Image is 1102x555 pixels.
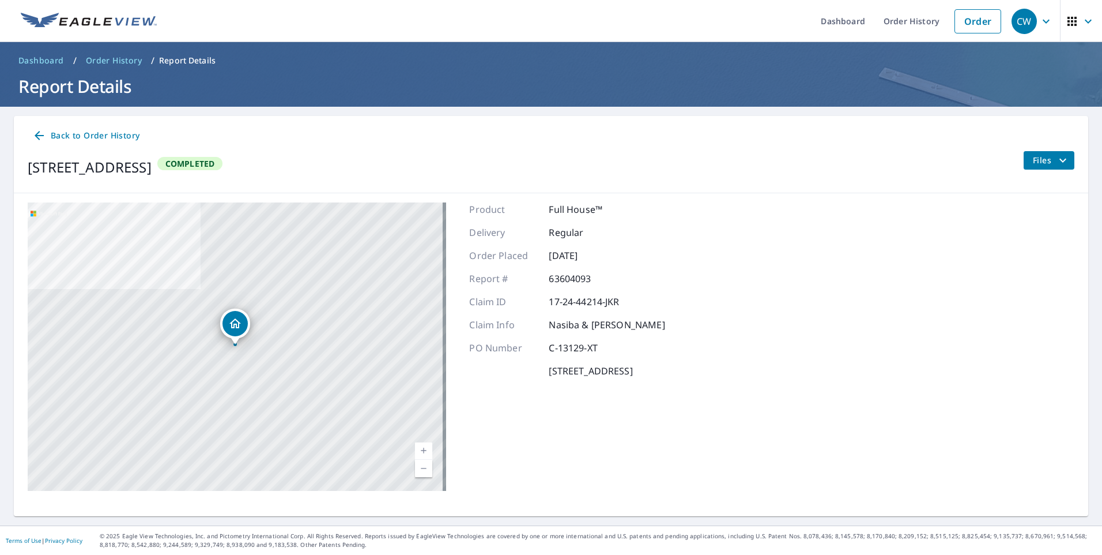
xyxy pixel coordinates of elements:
span: Completed [158,158,222,169]
a: Back to Order History [28,125,144,147]
a: Current Level 17, Zoom Out [415,460,432,477]
a: Privacy Policy [45,537,82,545]
span: Files [1033,153,1070,167]
p: PO Number [469,341,538,355]
a: Order History [81,51,146,70]
a: Current Level 17, Zoom In [415,442,432,460]
span: Back to Order History [32,129,139,143]
p: Report # [469,272,538,286]
p: Order Placed [469,249,538,262]
img: EV Logo [21,13,157,30]
button: filesDropdownBtn-63604093 [1023,151,1074,170]
p: Report Details [159,55,216,66]
a: Dashboard [14,51,69,70]
nav: breadcrumb [14,51,1088,70]
span: Order History [86,55,142,66]
h1: Report Details [14,74,1088,98]
p: 63604093 [549,272,618,286]
p: [STREET_ADDRESS] [549,364,632,378]
p: Full House™ [549,202,618,216]
div: Dropped pin, building 1, Residential property, 146 Hidden Spring Green NW CALGARY, AB T3A5N1 [220,309,250,344]
p: C-13129-XT [549,341,618,355]
p: Delivery [469,226,538,239]
div: CW [1012,9,1037,34]
span: Dashboard [18,55,64,66]
li: / [73,54,77,67]
a: Terms of Use [6,537,41,545]
p: Nasiba & [PERSON_NAME] [549,318,665,332]
p: © 2025 Eagle View Technologies, Inc. and Pictometry International Corp. All Rights Reserved. Repo... [100,532,1096,549]
p: Product [469,202,538,216]
p: Claim ID [469,295,538,309]
p: Regular [549,226,618,239]
p: Claim Info [469,318,538,332]
div: [STREET_ADDRESS] [28,157,152,178]
li: / [151,54,154,67]
p: | [6,537,82,544]
a: Order [954,9,1001,33]
p: 17-24-44214-JKR [549,295,619,309]
p: [DATE] [549,249,618,262]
